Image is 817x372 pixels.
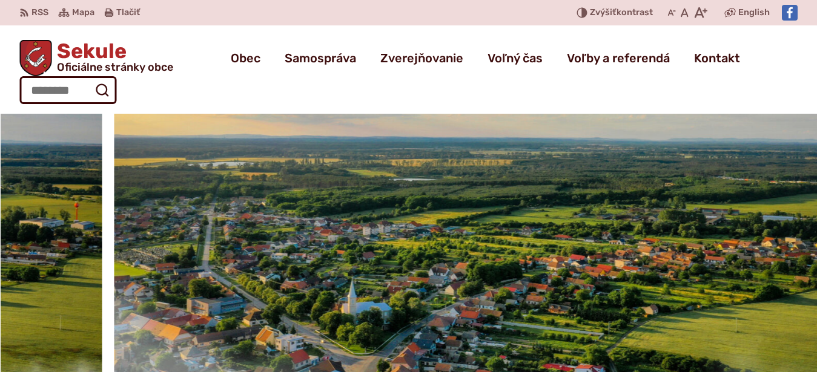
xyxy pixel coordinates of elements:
span: RSS [31,5,48,20]
span: English [738,5,770,20]
span: Zvýšiť [590,7,617,18]
a: Obec [231,41,260,75]
a: Zverejňovanie [380,41,463,75]
a: Samospráva [285,41,356,75]
span: Oficiálne stránky obce [57,62,173,73]
img: Prejsť na Facebook stránku [782,5,798,21]
a: Voľný čas [488,41,543,75]
span: Tlačiť [116,8,140,18]
a: Voľby a referendá [567,41,670,75]
span: kontrast [590,8,653,18]
img: Prejsť na domovskú stránku [19,40,52,76]
a: English [736,5,772,20]
a: Kontakt [694,41,740,75]
h1: Sekule [52,41,173,73]
span: Mapa [72,5,94,20]
a: Logo Sekule, prejsť na domovskú stránku. [19,40,173,76]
